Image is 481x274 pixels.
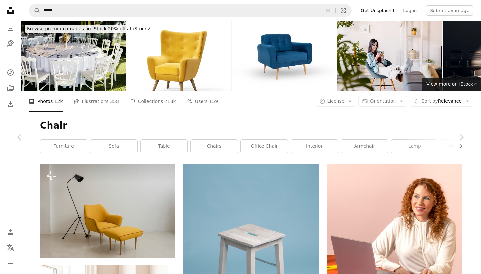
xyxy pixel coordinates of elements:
[421,98,462,105] span: Relevance
[186,91,218,112] a: Users 159
[164,98,176,105] span: 218k
[410,96,473,107] button: Sort byRelevance
[442,106,481,169] a: Next
[337,21,442,91] img: Young woman relaxing at home using mobile phone
[29,4,352,17] form: Find visuals sitewide
[321,4,335,17] button: Clear
[422,78,481,91] a: View more on iStock↗
[21,21,126,91] img: wedding decoration at the venue
[341,140,388,153] a: armchair
[241,140,288,153] a: office chair
[391,140,438,153] a: lamp
[27,26,108,31] span: Browse premium images on iStock |
[4,82,17,95] a: Collections
[426,5,473,16] button: Submit an image
[316,96,356,107] button: License
[110,98,119,105] span: 358
[209,98,218,105] span: 159
[183,263,318,268] a: beige wooden bar stool
[399,5,421,16] a: Log in
[421,98,438,104] span: Sort by
[73,91,119,112] a: Illustrations 358
[40,120,462,132] h1: Chair
[4,66,17,79] a: Explore
[4,241,17,254] button: Language
[40,140,87,153] a: furniture
[40,164,175,257] img: a yellow chair and a black lamp in a room
[21,21,157,37] a: Browse premium images on iStock|20% off at iStock↗
[4,21,17,34] a: Photos
[426,81,477,87] span: View more on iStock ↗
[4,97,17,111] a: Download History
[357,5,399,16] a: Get Unsplash+
[27,26,151,31] span: 20% off at iStock ↗
[29,4,40,17] button: Search Unsplash
[291,140,338,153] a: interior
[370,98,396,104] span: Orientation
[4,225,17,239] a: Log in / Sign up
[358,96,407,107] button: Orientation
[129,91,176,112] a: Collections 218k
[191,140,238,153] a: chairs
[336,4,351,17] button: Visual search
[40,207,175,213] a: a yellow chair and a black lamp in a room
[141,140,187,153] a: table
[232,21,337,91] img: Blue Armchair
[4,37,17,50] a: Illustrations
[126,21,231,91] img: armchair
[327,98,345,104] span: License
[90,140,137,153] a: sofa
[4,257,17,270] button: Menu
